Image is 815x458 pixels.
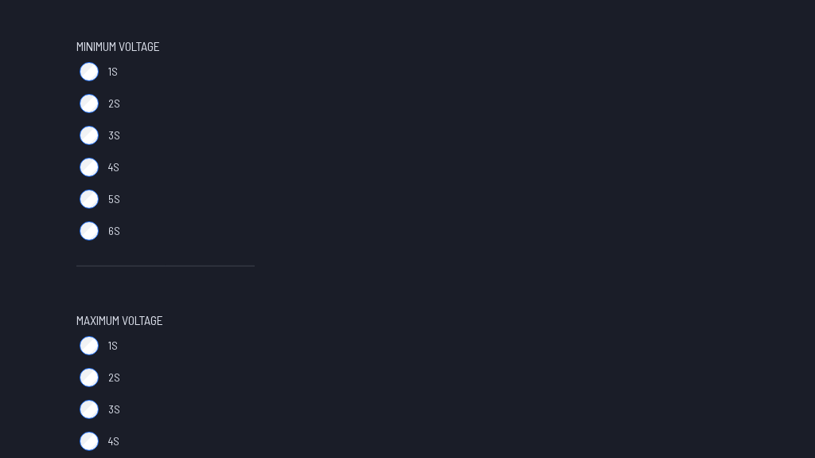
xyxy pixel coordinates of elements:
span: 4S [108,159,119,175]
input: 3S [80,400,99,419]
span: Maximum Voltage [76,311,163,330]
input: 5S [80,190,99,209]
span: 2S [108,96,120,112]
input: 6S [80,221,99,241]
span: 1S [108,338,118,354]
span: 2S [108,370,120,386]
input: 2S [80,368,99,387]
span: 1S [108,64,118,80]
input: 1S [80,62,99,81]
input: 2S [80,94,99,113]
span: 3S [108,127,120,143]
span: Minimum Voltage [76,37,160,56]
span: 4S [108,433,119,449]
input: 4S [80,158,99,177]
span: 6S [108,223,120,239]
input: 4S [80,432,99,451]
input: 3S [80,126,99,145]
span: 5S [108,191,120,207]
input: 1S [80,336,99,355]
span: 3S [108,401,120,417]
